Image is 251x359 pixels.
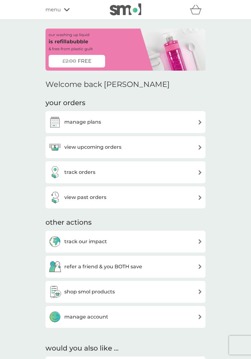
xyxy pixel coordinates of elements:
[198,170,202,175] img: arrow right
[198,145,202,150] img: arrow right
[198,239,202,244] img: arrow right
[198,289,202,294] img: arrow right
[64,143,121,151] h3: view upcoming orders
[49,32,89,38] p: our washing up liquid
[110,3,141,15] img: smol
[78,57,92,65] span: FREE
[64,193,106,201] h3: view past orders
[45,80,170,89] h2: Welcome back [PERSON_NAME]
[45,6,61,14] span: menu
[64,168,95,176] h3: track orders
[45,98,85,108] h3: your orders
[49,38,88,46] p: is refillabubble
[64,238,107,246] h3: track our impact
[49,46,93,52] p: & free-from plastic guilt
[198,264,202,269] img: arrow right
[62,57,76,65] span: £2.00
[64,288,115,296] h3: shop smol products
[198,195,202,200] img: arrow right
[45,344,206,353] h2: would you also like ...
[64,118,101,126] h3: manage plans
[198,120,202,125] img: arrow right
[198,314,202,319] img: arrow right
[45,218,92,228] h3: other actions
[64,263,142,271] h3: refer a friend & you BOTH save
[64,313,108,321] h3: manage account
[190,3,206,16] div: basket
